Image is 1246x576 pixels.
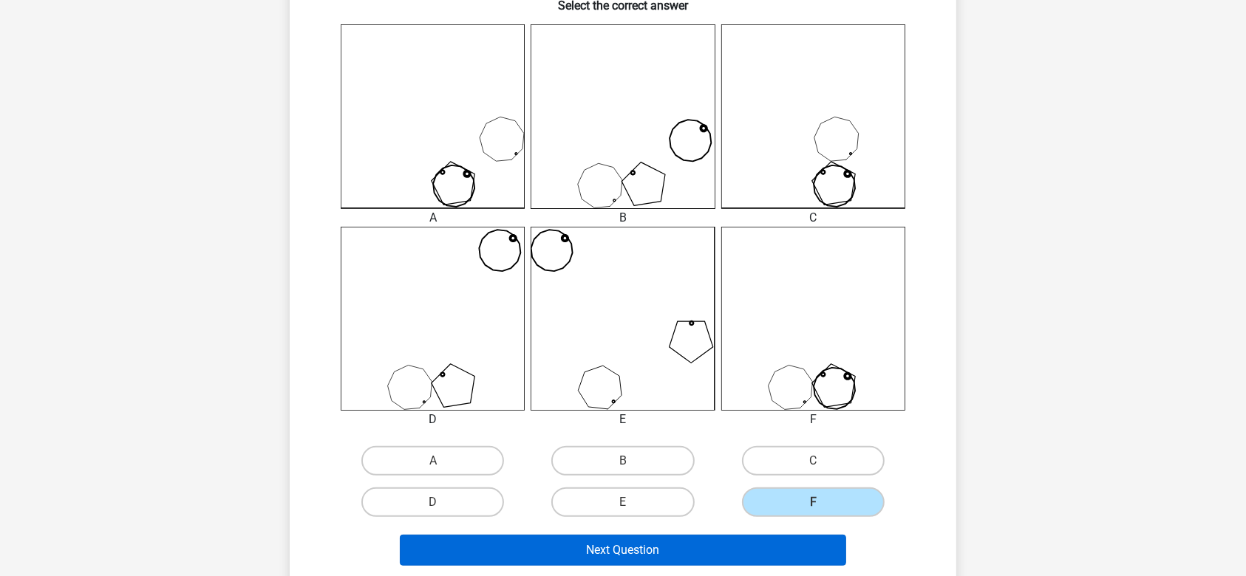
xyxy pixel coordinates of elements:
[330,209,536,227] div: A
[710,411,916,428] div: F
[361,446,504,476] label: A
[551,487,694,517] label: E
[361,487,504,517] label: D
[742,446,885,476] label: C
[330,411,536,428] div: D
[520,209,726,227] div: B
[400,535,847,566] button: Next Question
[742,487,885,517] label: F
[520,411,726,428] div: E
[710,209,916,227] div: C
[551,446,694,476] label: B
